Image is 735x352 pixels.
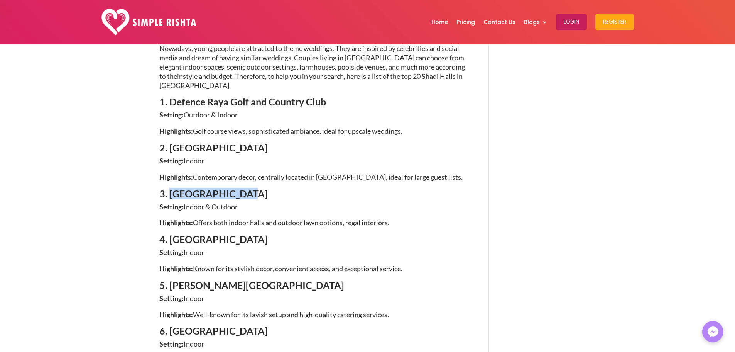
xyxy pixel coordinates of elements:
img: Messenger [705,324,721,340]
a: Contact Us [483,2,515,42]
span: Highlights: [159,127,193,135]
span: 1. Defence Raya Golf and Country Club [159,96,326,107]
span: 5. [PERSON_NAME][GEOGRAPHIC_DATA] [159,279,344,291]
span: Setting: [159,111,184,119]
a: Blogs [524,2,547,42]
span: Indoor [184,294,204,303]
span: 6. [GEOGRAPHIC_DATA] [159,325,268,337]
span: Contemporary decor, centrally located in [GEOGRAPHIC_DATA], ideal for large guest lists. [193,173,463,181]
a: Home [431,2,448,42]
span: Indoor & Outdoor [184,202,238,211]
span: Highlights: [159,173,193,181]
span: Setting: [159,294,184,303]
span: Indoor [184,340,204,348]
span: Setting: [159,156,184,165]
a: Login [556,2,587,42]
span: Highlights: [159,264,193,273]
button: Login [556,14,587,30]
span: Indoor [184,248,204,257]
button: Register [595,14,634,30]
span: Offers both indoor halls and outdoor lawn options, regal interiors. [193,218,389,227]
span: 4. [GEOGRAPHIC_DATA] [159,233,268,245]
a: Pricing [456,2,475,42]
span: Outdoor & Indoor [184,111,238,119]
span: Setting: [159,248,184,257]
a: Register [595,2,634,42]
span: Highlights: [159,218,193,227]
span: Setting: [159,340,184,348]
span: Nowadays, young people are attracted to theme weddings. They are inspired by celebrities and soci... [159,44,465,89]
span: 2. [GEOGRAPHIC_DATA] [159,142,268,153]
span: Well-known for its lavish setup and high-quality catering services. [193,310,389,319]
span: Indoor [184,156,204,165]
span: Known for its stylish decor, convenient access, and exceptional service. [193,264,402,273]
span: Setting: [159,202,184,211]
span: Golf course views, sophisticated ambiance, ideal for upscale weddings. [193,127,402,135]
span: Highlights: [159,310,193,319]
span: 3. [GEOGRAPHIC_DATA] [159,188,268,199]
